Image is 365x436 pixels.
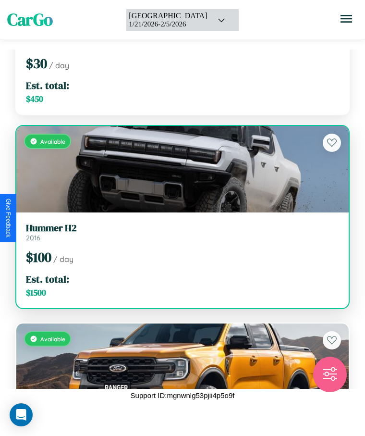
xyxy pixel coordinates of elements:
[40,336,65,343] span: Available
[5,199,12,237] div: Give Feedback
[26,54,47,73] span: $ 30
[49,61,69,70] span: / day
[40,138,65,145] span: Available
[131,389,235,402] p: Support ID: mgnwnlg53pjii4p5o9f
[129,12,207,20] div: [GEOGRAPHIC_DATA]
[26,234,40,242] span: 2016
[53,254,73,264] span: / day
[10,403,33,426] div: Open Intercom Messenger
[7,8,53,31] span: CarGo
[26,78,69,92] span: Est. total:
[26,222,339,242] a: Hummer H22016
[26,93,43,105] span: $ 450
[26,222,339,234] h3: Hummer H2
[26,272,69,286] span: Est. total:
[129,20,207,28] div: 1 / 21 / 2026 - 2 / 5 / 2026
[26,287,46,299] span: $ 1500
[26,248,51,266] span: $ 100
